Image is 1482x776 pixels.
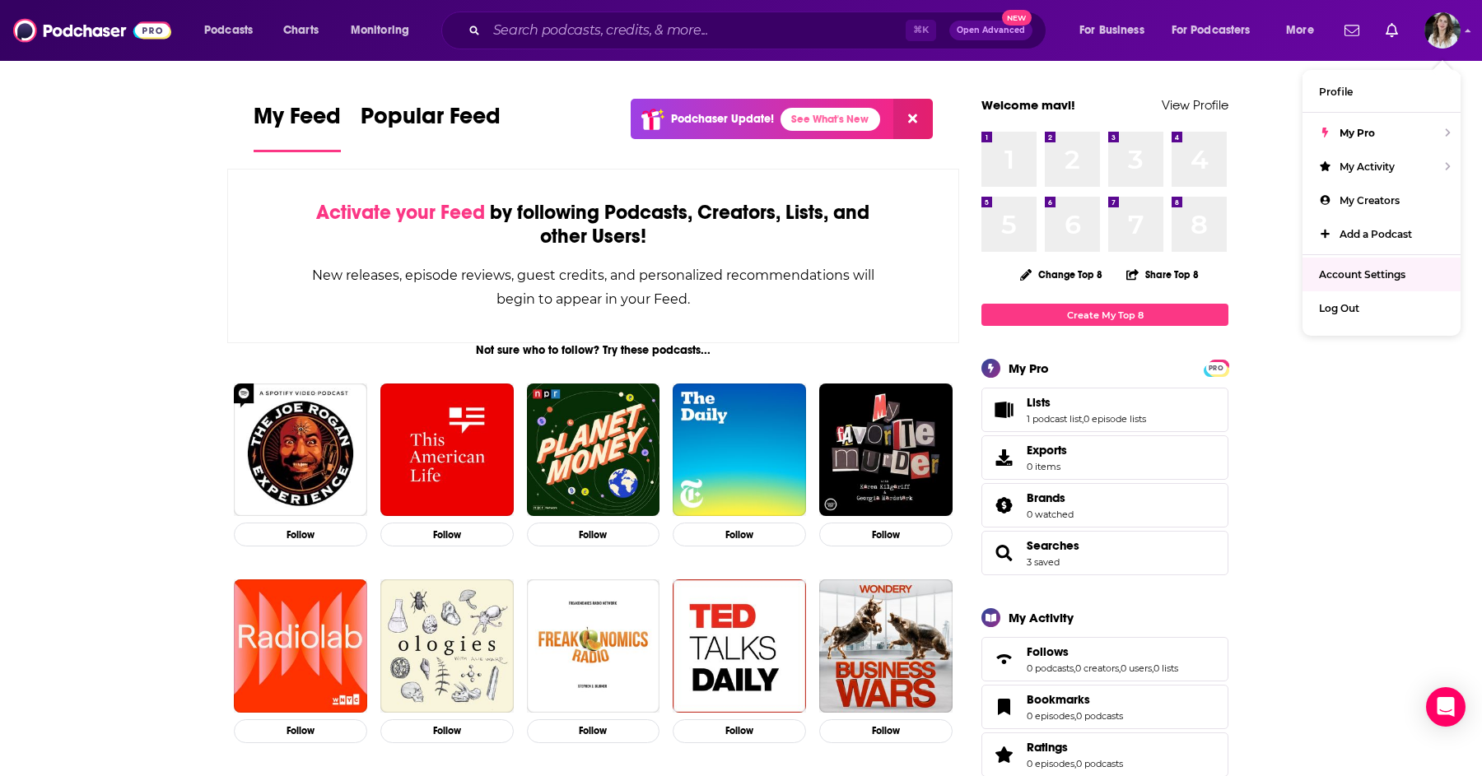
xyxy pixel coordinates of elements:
ul: Show profile menu [1303,70,1461,336]
span: Add a Podcast [1340,228,1412,240]
a: Add a Podcast [1303,217,1461,251]
img: Ologies with Alie Ward [380,579,514,713]
div: New releases, episode reviews, guest credits, and personalized recommendations will begin to appe... [310,263,876,311]
span: Exports [1027,443,1067,458]
a: Show notifications dropdown [1338,16,1366,44]
span: Exports [987,446,1020,469]
span: For Business [1079,19,1144,42]
span: Profile [1319,86,1353,98]
a: Freakonomics Radio [527,579,660,713]
a: Popular Feed [361,102,501,152]
button: Follow [673,523,806,546]
a: Searches [1027,538,1079,553]
span: , [1152,662,1153,674]
button: open menu [1068,17,1165,44]
span: My Creators [1340,194,1400,207]
a: 0 watched [1027,509,1074,520]
span: Podcasts [204,19,253,42]
p: Podchaser Update! [671,112,774,126]
img: My Favorite Murder with Karen Kilgariff and Georgia Hardstark [819,383,953,517]
span: Account Settings [1319,268,1405,281]
a: Brands [987,494,1020,517]
span: My Feed [254,102,341,140]
button: open menu [1275,17,1335,44]
a: 0 episodes [1027,758,1074,769]
a: 0 podcasts [1027,662,1074,674]
a: My Feed [254,102,341,152]
a: View Profile [1162,97,1228,113]
span: Searches [981,531,1228,575]
a: Lists [987,398,1020,421]
span: New [1002,10,1032,26]
button: Follow [819,719,953,743]
a: 0 users [1121,662,1152,674]
div: Not sure who to follow? Try these podcasts... [227,343,959,357]
a: The Daily [673,383,806,517]
a: Show notifications dropdown [1379,16,1405,44]
img: Planet Money [527,383,660,517]
button: Share Top 8 [1125,258,1200,290]
a: Bookmarks [1027,692,1123,707]
a: Ratings [1027,740,1123,755]
button: Follow [234,523,367,546]
span: Follows [1027,644,1069,659]
span: Brands [1027,490,1065,505]
a: Create My Top 8 [981,304,1228,326]
span: Open Advanced [957,26,1025,35]
span: Bookmarks [1027,692,1090,707]
a: PRO [1206,361,1226,374]
a: Follows [1027,644,1178,659]
a: Follows [987,648,1020,671]
a: Account Settings [1303,258,1461,291]
span: Follows [981,637,1228,681]
button: Show profile menu [1424,12,1461,49]
a: Welcome mavi! [981,97,1075,113]
a: 0 podcasts [1076,710,1123,722]
a: Searches [987,541,1020,565]
a: Ratings [987,743,1020,766]
span: Activate your Feed [316,200,485,225]
span: Lists [1027,395,1051,410]
span: Log Out [1319,302,1359,314]
a: 0 lists [1153,662,1178,674]
button: Follow [819,523,953,546]
img: Podchaser - Follow, Share and Rate Podcasts [13,15,171,46]
span: For Podcasters [1172,19,1251,42]
button: open menu [193,17,274,44]
div: Open Intercom Messenger [1426,687,1466,727]
button: Follow [527,523,660,546]
span: My Pro [1340,127,1375,139]
span: Logged in as mavi [1424,12,1461,49]
span: More [1286,19,1314,42]
div: by following Podcasts, Creators, Lists, and other Users! [310,201,876,249]
a: Business Wars [819,579,953,713]
span: Charts [283,19,319,42]
a: 0 creators [1075,662,1119,674]
div: My Pro [1009,360,1049,376]
span: PRO [1206,362,1226,374]
img: TED Talks Daily [673,579,806,713]
a: Radiolab [234,579,367,713]
span: , [1074,710,1076,722]
input: Search podcasts, credits, & more... [487,17,906,44]
span: Brands [981,483,1228,527]
a: See What's New [781,108,880,131]
span: , [1119,662,1121,674]
span: Bookmarks [981,685,1228,729]
button: Follow [234,719,367,743]
a: 0 episodes [1027,710,1074,722]
img: The Joe Rogan Experience [234,383,367,517]
a: My Creators [1303,184,1461,217]
a: Exports [981,435,1228,480]
span: Monitoring [351,19,409,42]
span: , [1074,662,1075,674]
a: Charts [273,17,329,44]
a: 0 podcasts [1076,758,1123,769]
button: open menu [339,17,431,44]
div: My Activity [1009,610,1074,625]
